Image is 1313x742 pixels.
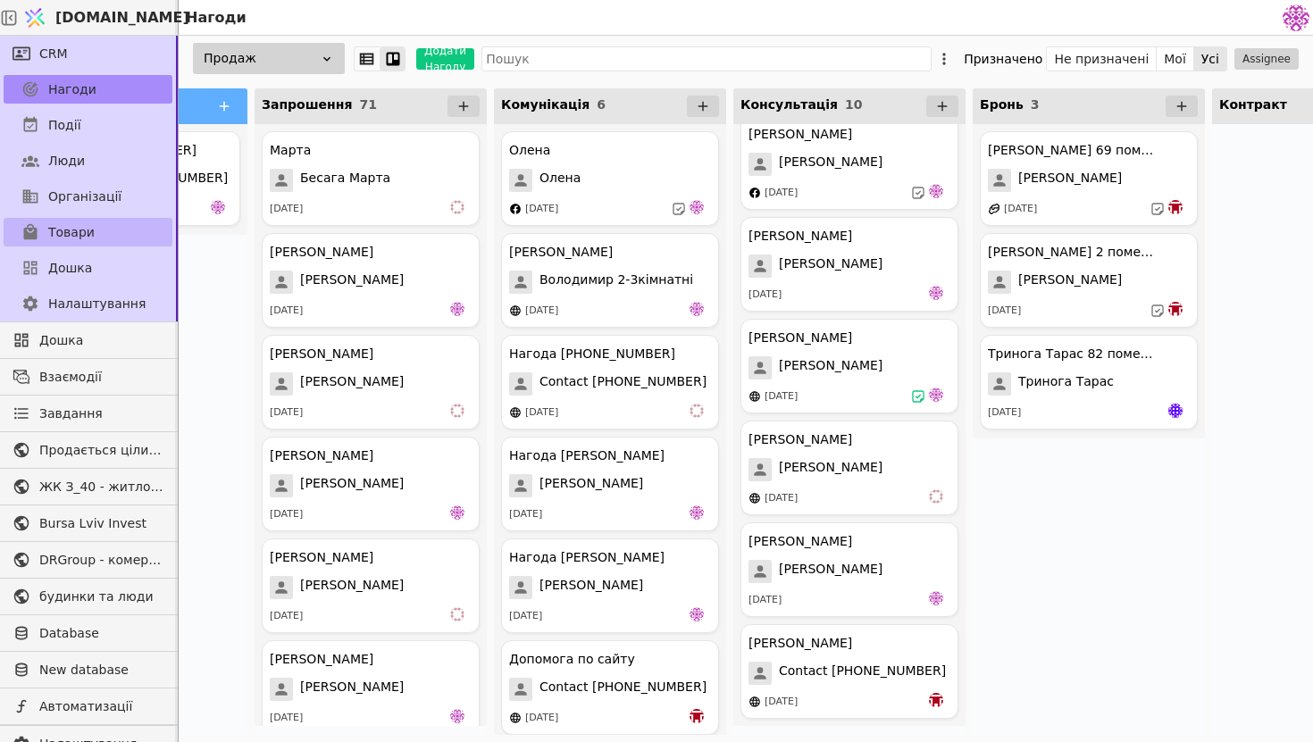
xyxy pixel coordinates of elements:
[4,363,172,391] a: Взаємодії
[929,286,943,300] img: de
[929,184,943,198] img: de
[4,75,172,104] a: Нагоди
[509,609,542,624] div: [DATE]
[4,655,172,684] a: New database
[39,441,163,460] span: Продається цілий будинок [PERSON_NAME] нерухомість
[1219,97,1287,112] span: Контракт
[539,576,643,599] span: [PERSON_NAME]
[779,458,882,481] span: [PERSON_NAME]
[748,288,782,303] div: [DATE]
[270,507,303,522] div: [DATE]
[929,388,943,402] img: de
[740,217,958,312] div: [PERSON_NAME][PERSON_NAME][DATE]de
[509,446,665,465] div: Нагода [PERSON_NAME]
[501,233,719,328] div: [PERSON_NAME]Володимир 2-3кімнатні[DATE]de
[740,115,958,210] div: [PERSON_NAME][PERSON_NAME][DATE]de
[39,551,163,570] span: DRGroup - комерційна нерухоомість
[779,662,946,685] span: Contact [PHONE_NUMBER]
[748,329,852,347] div: [PERSON_NAME]
[501,640,719,735] div: Допомога по сайтуContact [PHONE_NUMBER][DATE]bo
[300,271,404,294] span: [PERSON_NAME]
[690,200,704,214] img: de
[4,509,172,538] a: Bursa Lviv Invest
[39,661,163,679] span: New database
[1047,46,1157,71] button: Не призначені
[539,678,707,701] span: Contact [PHONE_NUMBER]
[39,624,163,643] span: Database
[39,478,163,496] span: ЖК З_40 - житлова та комерційна нерухомість класу Преміум
[980,335,1198,429] div: Тринога Тарас 82 помешканняТринога Тарас[DATE]Яр
[690,709,704,723] img: bo
[270,446,373,465] div: [PERSON_NAME]
[748,593,782,608] div: [DATE]
[1234,48,1299,70] button: Assignee
[262,131,480,226] div: МартаБесага Марта[DATE]vi
[39,514,163,533] span: Bursa Lviv Invest
[748,430,852,449] div: [PERSON_NAME]
[509,507,542,522] div: [DATE]
[39,697,163,716] span: Автоматизації
[179,7,247,29] h2: Нагоди
[779,356,882,379] span: [PERSON_NAME]
[509,304,522,317] img: online-store.svg
[845,97,862,112] span: 10
[740,319,958,413] div: [PERSON_NAME][PERSON_NAME][DATE]de
[501,335,719,429] div: Нагода [PHONE_NUMBER]Contact [PHONE_NUMBER][DATE]vi
[597,97,606,112] span: 6
[406,48,474,70] a: Додати Нагоду
[740,421,958,515] div: [PERSON_NAME][PERSON_NAME][DATE]vi
[748,492,761,504] img: online-store.svg
[779,153,882,176] span: [PERSON_NAME]
[988,141,1158,160] div: [PERSON_NAME] 69 помешкання
[1018,169,1122,192] span: [PERSON_NAME]
[270,609,303,624] div: [DATE]
[300,372,404,396] span: [PERSON_NAME]
[270,141,311,160] div: Марта
[748,125,852,144] div: [PERSON_NAME]
[48,152,85,171] span: Люди
[525,711,558,726] div: [DATE]
[779,254,882,278] span: [PERSON_NAME]
[765,389,798,404] div: [DATE]
[270,650,373,669] div: [PERSON_NAME]
[450,200,464,214] img: vi
[262,97,352,112] span: Запрошення
[300,474,404,497] span: [PERSON_NAME]
[1004,202,1037,217] div: [DATE]
[359,97,376,112] span: 71
[929,693,943,707] img: bo
[4,436,172,464] a: Продається цілий будинок [PERSON_NAME] нерухомість
[270,202,303,217] div: [DATE]
[509,712,522,724] img: online-store.svg
[39,331,163,350] span: Дошка
[509,548,665,567] div: Нагода [PERSON_NAME]
[1018,271,1122,294] span: [PERSON_NAME]
[416,48,474,70] button: Додати Нагоду
[270,548,373,567] div: [PERSON_NAME]
[1031,97,1040,112] span: 3
[980,233,1198,328] div: [PERSON_NAME] 2 помешкання[PERSON_NAME][DATE]bo
[539,372,707,396] span: Contact [PHONE_NUMBER]
[4,692,172,721] a: Автоматизації
[450,302,464,316] img: de
[964,46,1042,71] div: Призначено
[450,505,464,520] img: de
[4,289,172,318] a: Налаштування
[4,182,172,211] a: Організації
[501,538,719,633] div: Нагода [PERSON_NAME][PERSON_NAME][DATE]de
[765,186,798,201] div: [DATE]
[740,624,958,719] div: [PERSON_NAME]Contact [PHONE_NUMBER][DATE]bo
[39,368,163,387] span: Взаємодії
[988,243,1158,262] div: [PERSON_NAME] 2 помешкання
[1018,372,1114,396] span: Тринога Тарас
[4,399,172,428] a: Завдання
[4,254,172,282] a: Дошка
[270,345,373,363] div: [PERSON_NAME]
[690,302,704,316] img: de
[55,7,189,29] span: [DOMAIN_NAME]
[501,437,719,531] div: Нагода [PERSON_NAME][PERSON_NAME][DATE]de
[4,146,172,175] a: Люди
[509,406,522,419] img: online-store.svg
[740,522,958,617] div: [PERSON_NAME][PERSON_NAME][DATE]de
[929,489,943,504] img: vi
